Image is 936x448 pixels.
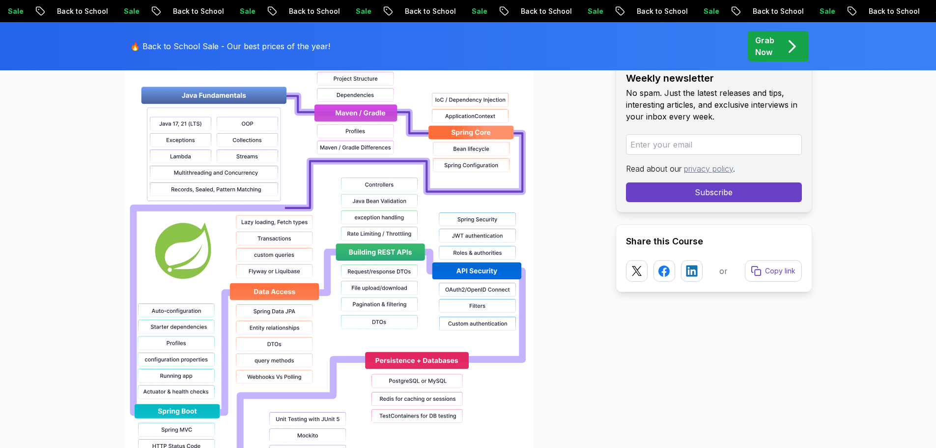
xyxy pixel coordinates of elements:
h2: Weekly newsletter [626,71,802,85]
p: Sale [693,6,724,16]
p: Back to School [510,6,577,16]
p: Back to School [162,6,229,16]
button: Subscribe [626,182,802,202]
p: Back to School [626,6,693,16]
p: Sale [461,6,492,16]
p: or [719,265,728,277]
p: Back to School [858,6,925,16]
p: Grab Now [755,34,774,58]
p: Sale [577,6,608,16]
button: Copy link [745,260,802,282]
p: Sale [113,6,144,16]
p: No spam. Just the latest releases and tips, interesting articles, and exclusive interviews in you... [626,87,802,122]
input: Enter your email [626,134,802,155]
p: Back to School [278,6,345,16]
a: privacy policy [684,164,733,174]
p: Read about our . [626,163,802,175]
p: Sale [345,6,376,16]
p: Sale [809,6,840,16]
p: Back to School [394,6,461,16]
p: Back to School [46,6,113,16]
p: Sale [229,6,260,16]
h2: Share this Course [626,235,802,248]
p: 🔥 Back to School Sale - Our best prices of the year! [130,40,330,52]
p: Back to School [742,6,809,16]
p: Copy link [765,266,795,276]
